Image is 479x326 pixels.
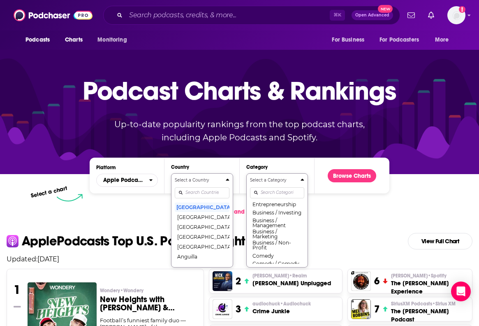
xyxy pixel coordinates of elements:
input: Search Categories... [250,187,304,198]
span: Podcasts [25,34,50,46]
span: For Podcasters [379,34,419,46]
p: Joe Rogan • Spotify [391,272,469,279]
button: Business / Management [250,217,304,228]
button: Show profile menu [447,6,465,24]
a: audiochuck•AudiochuckCrime Junkie [252,300,311,315]
h3: The [PERSON_NAME] Experience [391,279,469,296]
span: Apple Podcasts [103,177,144,183]
span: • Wondery [120,288,143,293]
span: Charts [65,34,83,46]
span: • Realm [289,273,307,279]
button: Categories [246,173,308,268]
h3: 1 [14,282,21,297]
h3: 7 [374,303,379,315]
a: Show notifications dropdown [404,8,418,22]
button: Browse Charts [328,169,376,182]
button: [GEOGRAPHIC_DATA] [175,212,229,222]
img: Mick Unplugged [213,271,232,291]
span: Logged in as sarahhallprinc [447,6,465,24]
a: [PERSON_NAME]•SpotifyThe [PERSON_NAME] Experience [391,272,469,296]
span: ⌘ K [330,10,345,21]
button: [GEOGRAPHIC_DATA] [175,222,229,232]
h3: 2 [236,275,241,287]
a: [PERSON_NAME]•Realm[PERSON_NAME] Unplugged [252,272,331,287]
span: More [435,34,449,46]
span: audiochuck [252,300,311,307]
img: User Profile [447,6,465,24]
h2: Platforms [96,174,158,187]
a: Get podcast charts and rankings via API [175,202,304,222]
img: apple Icon [7,235,19,247]
a: SiriusXM Podcasts•Sirius XMThe [PERSON_NAME] Podcast [391,300,469,324]
p: Up-to-date popularity rankings from the top podcast charts, including Apple Podcasts and Spotify. [98,118,381,144]
div: Search podcasts, credits, & more... [103,6,400,25]
button: Business / Non-Profit [250,240,304,251]
button: [GEOGRAPHIC_DATA] [175,242,229,251]
p: Apple Podcasts Top U.S. Podcasts Right Now [22,235,274,248]
img: Podchaser - Follow, Share and Rate Podcasts [14,7,93,23]
button: open menu [20,32,60,48]
h3: [PERSON_NAME] Unplugged [252,279,331,287]
button: Business / Investing [250,207,304,217]
span: [PERSON_NAME] [252,272,307,279]
span: • Audiochuck [280,301,311,307]
h4: Select a Country [175,178,222,182]
button: [GEOGRAPHIC_DATA] [175,261,229,271]
p: Mick Hunt • Realm [252,272,331,279]
p: Select a chart [30,185,68,199]
button: open menu [429,32,459,48]
h3: Crime Junkie [252,307,311,315]
span: For Business [332,34,364,46]
a: Show notifications dropdown [425,8,437,22]
p: Wondery • Wondery [100,287,197,294]
img: The Joe Rogan Experience [351,271,371,291]
h4: Select a Category [250,178,297,182]
p: Podcast Charts & Rankings [83,64,396,117]
svg: Add a profile image [459,6,465,13]
span: • Sirius XM [432,301,456,307]
button: [GEOGRAPHIC_DATA] [175,202,229,212]
span: Get podcast charts and rankings via API [181,208,289,215]
a: View Full Chart [408,233,472,249]
button: Comedy / Comedy Interviews [250,261,304,272]
button: Open AdvancedNew [352,10,393,20]
button: Business / Marketing [250,228,304,240]
h3: 6 [374,275,379,287]
button: open menu [92,32,137,48]
p: SiriusXM Podcasts • Sirius XM [391,300,469,307]
a: Charts [60,32,88,48]
button: open menu [96,174,158,187]
button: [GEOGRAPHIC_DATA] [175,232,229,242]
button: Countries [171,173,233,268]
h3: New Heights with [PERSON_NAME] & [PERSON_NAME] [100,296,197,312]
img: The Mel Robbins Podcast [351,299,371,319]
h3: 3 [236,303,241,315]
button: open menu [374,32,431,48]
button: open menu [326,32,375,48]
span: Wondery [100,287,143,294]
span: • Spotify [428,273,447,279]
p: audiochuck • Audiochuck [252,300,311,307]
span: Open Advanced [355,13,389,17]
input: Search podcasts, credits, & more... [126,9,330,22]
h3: The [PERSON_NAME] Podcast [391,307,469,324]
span: New [378,5,393,13]
span: SiriusXM Podcasts [391,300,456,307]
img: Crime Junkie [213,299,232,319]
div: Open Intercom Messenger [451,282,471,301]
button: Anguilla [175,251,229,261]
img: select arrow [57,194,83,202]
span: Monitoring [97,34,127,46]
span: [PERSON_NAME] [391,272,447,279]
input: Search Countries... [175,187,229,198]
